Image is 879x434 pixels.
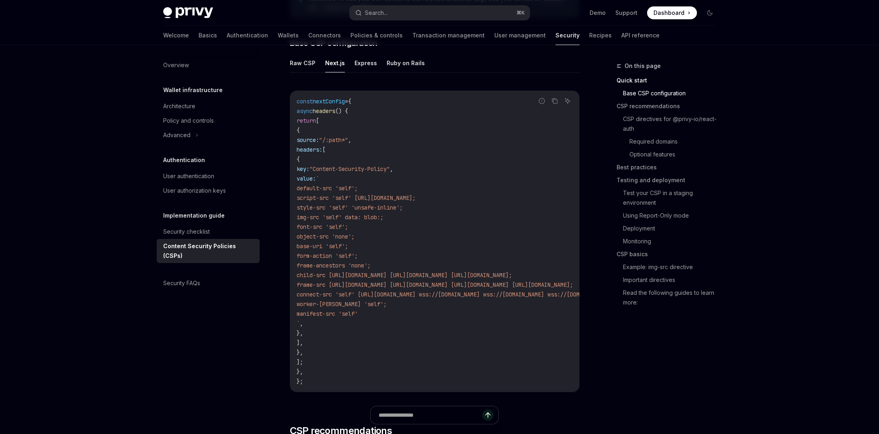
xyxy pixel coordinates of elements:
div: Content Security Policies (CSPs) [163,241,255,261]
span: key: [297,165,309,173]
a: CSP recommendations [617,100,723,113]
span: nextConfig [313,98,345,105]
span: { [348,98,351,105]
a: Example: img-src directive [617,261,723,274]
span: ], [297,339,303,346]
span: frame-ancestors 'none'; [297,262,371,269]
span: ⌘ K [516,10,525,16]
button: Ruby on Rails [387,53,425,72]
span: = [345,98,348,105]
span: worker-[PERSON_NAME] 'self'; [297,300,387,308]
a: Wallets [278,26,299,45]
button: Raw CSP [290,53,316,72]
a: Dashboard [647,6,697,19]
span: const [297,98,313,105]
a: Required domains [617,135,723,148]
h5: Authentication [163,155,205,165]
span: form-action 'self'; [297,252,358,259]
button: Express [354,53,377,72]
a: Security checklist [157,224,260,239]
span: ` [316,175,319,182]
a: Demo [590,9,606,17]
a: Best practices [617,161,723,174]
span: On this page [625,61,661,71]
span: font-src 'self'; [297,223,348,230]
a: User management [494,26,546,45]
button: Next.js [325,53,345,72]
button: Search...⌘K [350,6,530,20]
a: Overview [157,58,260,72]
a: CSP basics [617,248,723,261]
a: Welcome [163,26,189,45]
span: headers: [297,146,322,153]
div: User authentication [163,171,214,181]
a: User authentication [157,169,260,183]
span: connect-src 'self' [URL][DOMAIN_NAME] wss://[DOMAIN_NAME] wss://[DOMAIN_NAME] wss://[DOMAIN_NAME]... [297,291,750,298]
a: Using Report-Only mode [617,209,723,222]
a: Test your CSP in a staging environment [617,187,723,209]
a: Content Security Policies (CSPs) [157,239,260,263]
span: }, [297,368,303,375]
a: API reference [621,26,660,45]
input: Ask a question... [379,406,482,424]
a: Security FAQs [157,276,260,290]
span: default-src 'self'; [297,185,358,192]
span: , [348,136,351,144]
a: Testing and deployment [617,174,723,187]
a: Recipes [589,26,612,45]
span: child-src [URL][DOMAIN_NAME] [URL][DOMAIN_NAME] [URL][DOMAIN_NAME]; [297,272,512,279]
span: }; [297,378,303,385]
a: Security [555,26,580,45]
div: Architecture [163,101,195,111]
span: "/:path*" [319,136,348,144]
button: Advanced [157,128,260,142]
a: Important directives [617,274,723,286]
div: Search... [365,8,387,18]
span: Dashboard [654,9,684,17]
a: Read the following guides to learn more: [617,286,723,309]
span: , [300,320,303,327]
span: async [297,107,313,115]
span: [ [322,146,326,153]
div: Policy and controls [163,116,214,125]
span: source: [297,136,319,144]
a: Transaction management [412,26,485,45]
span: manifest-src 'self' [297,310,358,317]
div: Security FAQs [163,278,200,288]
a: Connectors [308,26,341,45]
a: Base CSP configuration [617,87,723,100]
button: Report incorrect code [537,96,547,106]
span: { [297,156,300,163]
span: frame-src [URL][DOMAIN_NAME] [URL][DOMAIN_NAME] [URL][DOMAIN_NAME] [URL][DOMAIN_NAME]; [297,281,573,288]
h5: Wallet infrastructure [163,85,223,95]
span: }, [297,349,303,356]
span: return [297,117,316,124]
h5: Implementation guide [163,211,225,220]
span: }, [297,329,303,337]
a: Deployment [617,222,723,235]
div: User authorization keys [163,186,226,195]
a: CSP directives for @privy-io/react-auth [617,113,723,135]
div: Advanced [163,130,191,140]
span: { [297,127,300,134]
div: Overview [163,60,189,70]
a: Policy and controls [157,113,260,128]
img: dark logo [163,7,213,19]
span: style-src 'self' 'unsafe-inline'; [297,204,403,211]
span: ` [297,320,300,327]
button: Ask AI [562,96,573,106]
a: Monitoring [617,235,723,248]
span: ]; [297,358,303,366]
a: Basics [199,26,217,45]
a: Authentication [227,26,268,45]
button: Copy the contents from the code block [549,96,560,106]
span: img-src 'self' data: blob:; [297,214,383,221]
span: object-src 'none'; [297,233,354,240]
button: Send message [482,409,494,421]
div: Security checklist [163,227,210,237]
span: [ [316,117,319,124]
a: Architecture [157,99,260,113]
span: headers [313,107,335,115]
a: Optional features [617,148,723,161]
span: base-uri 'self'; [297,243,348,250]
